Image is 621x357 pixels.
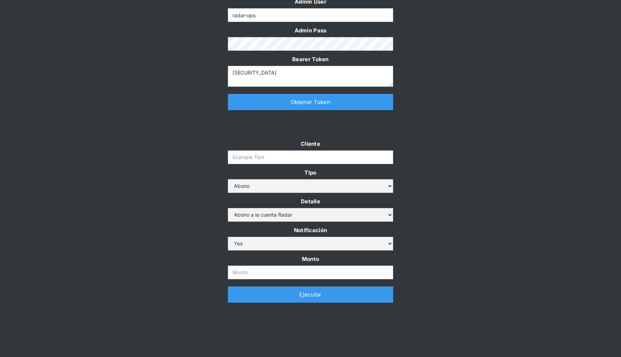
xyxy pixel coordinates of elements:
[228,139,393,149] label: Cliente
[228,8,393,22] input: Example Text
[228,139,393,279] form: Form
[228,54,393,64] label: Bearer Token
[228,150,393,164] input: Example Text
[228,225,393,235] label: Notificación
[228,266,393,279] input: Monto
[228,168,393,177] label: Tipo
[228,254,393,264] label: Monto
[228,94,393,110] a: Obtener Token
[228,26,393,35] label: Admin Pass
[228,196,393,206] label: Detalle
[228,286,393,303] a: Ejecutar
